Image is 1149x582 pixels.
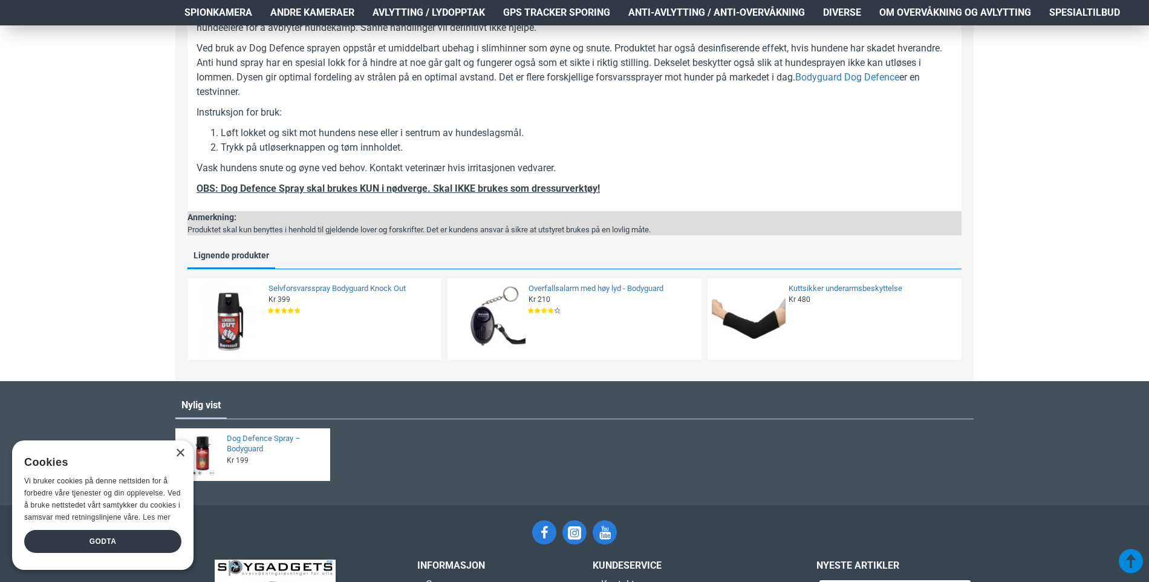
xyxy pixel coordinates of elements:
span: Kr 480 [789,295,810,304]
a: Les mer, opens a new window [143,513,170,522]
a: Dog Defence Spray – Bodyguard [227,434,323,454]
h3: INFORMASJON [417,560,574,571]
span: Avlytting / Lydopptak [373,5,485,20]
img: Selvforsvarsspray Bodyguard Knock Out [192,283,265,356]
span: Kr 199 [227,456,249,465]
li: Trykk på utløserknappen og tøm innholdet. [221,140,952,155]
span: Vi bruker cookies på denne nettsiden for å forbedre våre tjenester og din opplevelse. Ved å bruke... [24,477,181,521]
a: Kuttsikker underarmsbeskyttelse [789,284,954,294]
span: Andre kameraer [270,5,354,20]
span: Om overvåkning og avlytting [879,5,1031,20]
u: OBS: Dog Defence Spray skal brukes KUN i nødverge. Skal IKKE brukes som dressurverktøy! [197,183,600,194]
div: Close [175,449,184,458]
span: GPS Tracker Sporing [503,5,610,20]
div: Produktet skal kun benyttes i henhold til gjeldende lover og forskrifter. Det er kundens ansvar å... [187,224,651,236]
img: Overfallsalarm med høy lyd - Bodyguard [452,283,526,356]
a: Overfallsalarm med høy lyd - Bodyguard [529,284,694,294]
div: Godta [24,530,181,553]
span: Spionkamera [184,5,252,20]
p: Instruksjon for bruk: [197,105,952,120]
p: Vask hundens snute og øyne ved behov. Kontakt veterinær hvis irritasjonen vedvarer. [197,161,952,175]
span: Diverse [823,5,861,20]
a: Selvforsvarsspray Bodyguard Knock Out [269,284,434,294]
h3: Kundeservice [593,560,774,571]
h3: Nyeste artikler [816,560,974,571]
a: Nylig vist [175,393,227,417]
span: Kr 210 [529,295,550,304]
a: Bodyguard Dog Defence [795,70,899,85]
div: Cookies [24,450,174,476]
span: Kr 399 [269,295,290,304]
li: Løft lokket og sikt mot hundens nese eller i sentrum av hundeslagsmål. [221,126,952,140]
img: Dog Defence Spray – Bodyguard [180,433,224,477]
span: Spesialtilbud [1049,5,1120,20]
div: Anmerkning: [187,211,651,224]
span: Anti-avlytting / Anti-overvåkning [628,5,805,20]
a: Lignende produkter [187,247,275,267]
img: Kuttsikker underarmsbeskyttelse [712,283,786,356]
p: Ved bruk av Dog Defence sprayen oppstår et umiddelbart ubehag i slimhinner som øyne og snute. Pro... [197,41,952,99]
